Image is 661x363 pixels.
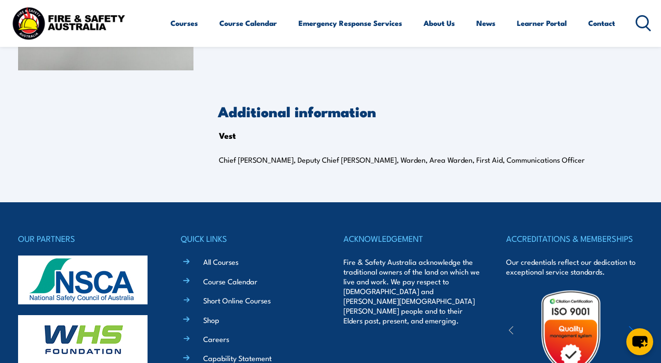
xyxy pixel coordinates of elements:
a: Short Online Courses [203,295,271,305]
th: Vest [219,128,236,143]
h4: QUICK LINKS [181,232,318,245]
a: Capability Statement [203,353,272,363]
button: chat-button [626,328,653,355]
h4: ACKNOWLEDGEMENT [343,232,480,245]
a: All Courses [203,256,238,267]
p: Fire & Safety Australia acknowledge the traditional owners of the land on which we live and work.... [343,257,480,325]
h2: Additional information [218,105,643,117]
img: nsca-logo-footer [18,256,148,304]
h4: OUR PARTNERS [18,232,155,245]
p: Our credentials reflect our dedication to exceptional service standards. [506,257,643,277]
a: Shop [203,315,219,325]
a: News [476,11,495,35]
a: Contact [588,11,615,35]
p: Chief [PERSON_NAME], Deputy Chief [PERSON_NAME], Warden, Area Warden, First Aid, Communications O... [219,155,612,165]
a: Careers [203,334,229,344]
a: About Us [424,11,455,35]
a: Learner Portal [517,11,567,35]
a: Emergency Response Services [299,11,402,35]
h4: ACCREDITATIONS & MEMBERSHIPS [506,232,643,245]
a: Course Calendar [203,276,257,286]
a: Course Calendar [219,11,277,35]
a: Courses [171,11,198,35]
